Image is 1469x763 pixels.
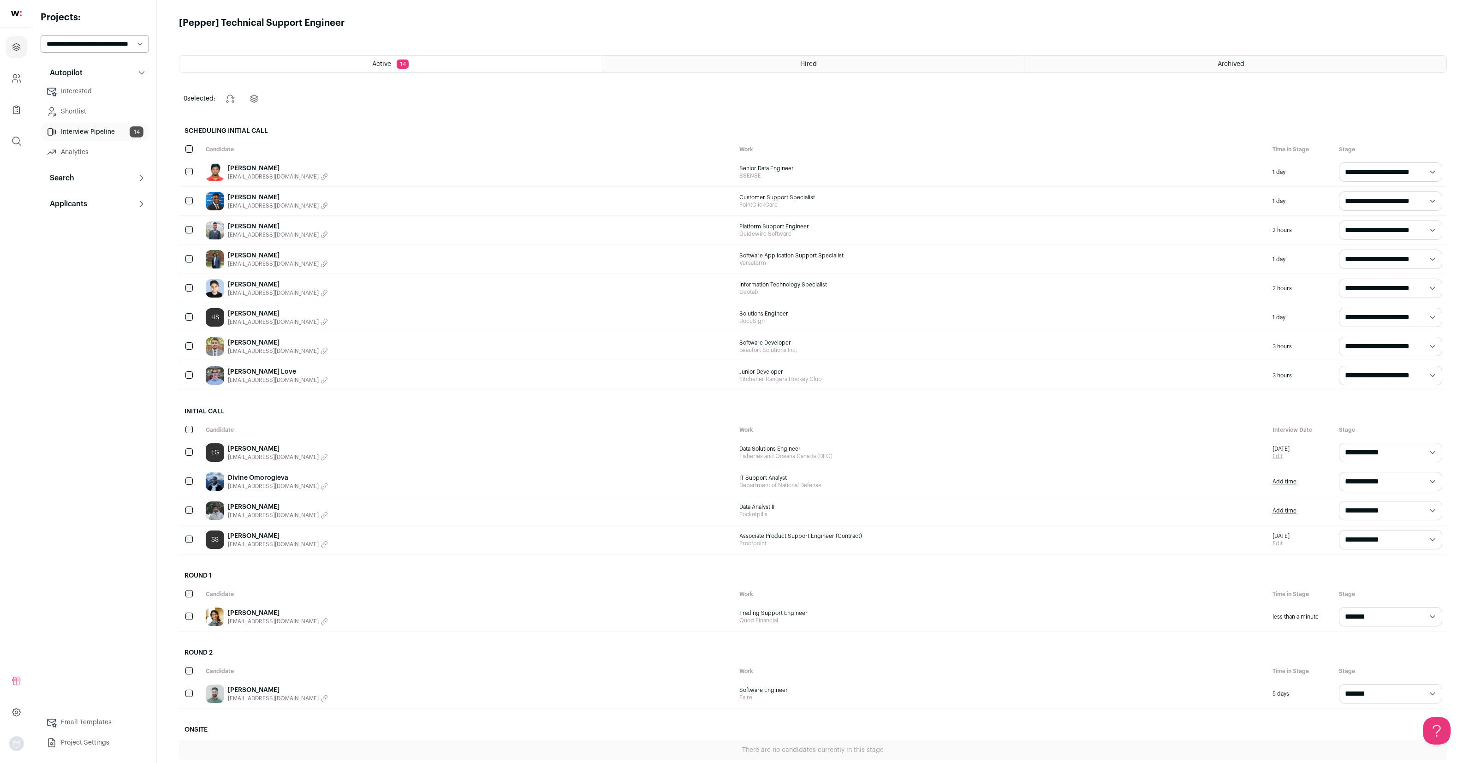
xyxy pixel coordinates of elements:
img: b5149df90c35b373f693435227b5a498bccf11b76c7644b2dcc99542b191cdaf.jpg [206,192,224,210]
div: Stage [1334,141,1447,158]
span: [EMAIL_ADDRESS][DOMAIN_NAME] [228,512,319,519]
a: Edit [1273,540,1290,547]
a: [PERSON_NAME] [228,164,328,173]
button: [EMAIL_ADDRESS][DOMAIN_NAME] [228,173,328,180]
span: [EMAIL_ADDRESS][DOMAIN_NAME] [228,231,319,238]
a: Email Templates [41,713,149,732]
div: Work [735,586,1268,602]
span: DocuSign [739,317,1264,325]
div: 1 day [1268,303,1334,332]
span: Guidewire Software [739,230,1264,238]
button: [EMAIL_ADDRESS][DOMAIN_NAME] [228,231,328,238]
a: Company and ATS Settings [6,67,27,89]
button: [EMAIL_ADDRESS][DOMAIN_NAME] [228,483,328,490]
button: [EMAIL_ADDRESS][DOMAIN_NAME] [228,202,328,209]
button: [EMAIL_ADDRESS][DOMAIN_NAME] [228,453,328,461]
a: Add time [1273,507,1297,514]
a: Divine Omorogieva [228,473,328,483]
span: Trading Support Engineer [739,609,1264,617]
button: [EMAIL_ADDRESS][DOMAIN_NAME] [228,512,328,519]
span: 0 [184,95,187,102]
span: [EMAIL_ADDRESS][DOMAIN_NAME] [228,202,319,209]
span: Information Technology Specialist [739,281,1264,288]
span: Junior Developer [739,368,1264,376]
div: 1 day [1268,158,1334,186]
p: Applicants [44,198,87,209]
a: Analytics [41,143,149,161]
div: less than a minute [1268,602,1334,631]
span: [EMAIL_ADDRESS][DOMAIN_NAME] [228,483,319,490]
div: Work [735,422,1268,438]
a: [PERSON_NAME] [228,251,328,260]
span: Archived [1218,61,1244,67]
div: Interview Date [1268,422,1334,438]
p: Search [44,173,74,184]
img: nopic.png [9,736,24,751]
span: IT Support Analyst [739,474,1264,482]
span: [EMAIL_ADDRESS][DOMAIN_NAME] [228,376,319,384]
a: Add time [1273,478,1297,485]
a: [PERSON_NAME] [228,444,328,453]
div: Work [735,141,1268,158]
a: Interview Pipeline14 [41,123,149,141]
span: Associate Product Support Engineer (Contract) [739,532,1264,540]
button: [EMAIL_ADDRESS][DOMAIN_NAME] [228,695,328,702]
span: Customer Support Specialist [739,194,1264,201]
span: selected: [184,94,215,103]
img: d065eba8539a0b4e602d6997229cbaff6683a7b84fe62586c43d7af029b19583.jpg [206,501,224,520]
img: 9a638fe11f2512c5e383cc5039701ae9ca2355f7866afaaf905318ea09deda64.jpg [206,366,224,385]
div: Stage [1334,586,1447,602]
span: Faire [739,694,1264,701]
span: Platform Support Engineer [739,223,1264,230]
div: Candidate [201,586,735,602]
span: Versaterm [739,259,1264,267]
img: c90d94977942af0345be4fed662e7210b27b46d2194ebe270405169f4720430a.jpg [206,163,224,181]
a: [PERSON_NAME] [228,502,328,512]
span: Pocketpills [739,511,1264,518]
span: 14 [397,60,409,69]
span: Data Solutions Engineer [739,445,1264,453]
span: Data Analyst II [739,503,1264,511]
span: Geotab [739,288,1264,296]
a: SS [206,531,224,549]
span: [EMAIL_ADDRESS][DOMAIN_NAME] [228,289,319,297]
img: wellfound-shorthand-0d5821cbd27db2630d0214b213865d53afaa358527fdda9d0ea32b1df1b89c2c.svg [11,11,22,16]
span: Beaufort Solutions Inc. [739,346,1264,354]
a: Company Lists [6,99,27,121]
div: There are no candidates currently in this stage [179,740,1447,760]
a: EG [206,443,224,462]
iframe: Help Scout Beacon - Open [1423,717,1451,745]
img: f188141b3d861ac67bc0c5995f9bea6a67c628d0572863b6a035dea332eb6cb9.jpg [206,279,224,298]
span: Kitchener Rangers Hockey Club [739,376,1264,383]
span: [DATE] [1273,445,1290,453]
button: [EMAIL_ADDRESS][DOMAIN_NAME] [228,541,328,548]
img: 34b795a4aff8dda2d2e1dc1731342ac73f093f86e85fa70b23d364d07c0dc359.jpg [206,685,224,703]
div: Stage [1334,663,1447,680]
span: Software Application Support Specialist [739,252,1264,259]
span: [EMAIL_ADDRESS][DOMAIN_NAME] [228,453,319,461]
div: 5 days [1268,680,1334,708]
div: 3 hours [1268,361,1334,390]
button: [EMAIL_ADDRESS][DOMAIN_NAME] [228,376,328,384]
a: [PERSON_NAME] [228,608,328,618]
a: Interested [41,82,149,101]
img: 36747b245d3c0f2d44b302e5aea295e94cad1c97b0c4b3ad4428d022416ca431.jpg [206,250,224,268]
button: Autopilot [41,64,149,82]
span: [DATE] [1273,532,1290,540]
a: [PERSON_NAME] [228,338,328,347]
a: Project Settings [41,733,149,752]
span: Fisheries and Oceans Canada (DFO) [739,453,1264,460]
button: Applicants [41,195,149,213]
span: [EMAIL_ADDRESS][DOMAIN_NAME] [228,318,319,326]
a: [PERSON_NAME] [228,280,328,289]
a: Shortlist [41,102,149,121]
h2: Initial Call [179,401,1447,422]
span: SSENSE [739,172,1264,179]
img: 281e3230e04bf62b0493838d7fb0ed23c2f6b9c51535039b5eeb3f898c4485cb.jpg [206,608,224,626]
div: 2 hours [1268,274,1334,303]
div: Work [735,663,1268,680]
a: Edit [1273,453,1290,460]
span: [EMAIL_ADDRESS][DOMAIN_NAME] [228,173,319,180]
div: 1 day [1268,187,1334,215]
